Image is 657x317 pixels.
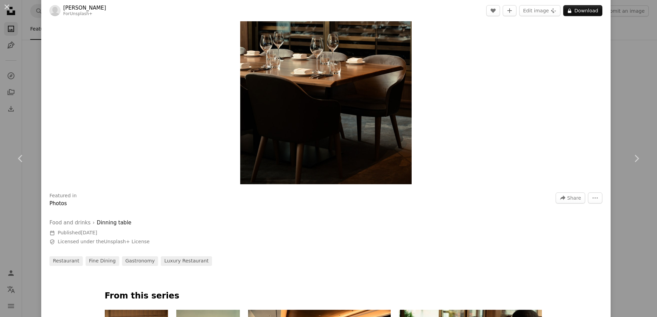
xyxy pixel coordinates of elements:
[49,219,256,227] div: ›
[49,219,91,227] a: Food and drinks
[105,291,547,302] p: From this series
[49,200,67,207] a: Photos
[97,219,132,227] a: Dinning table
[519,5,560,16] button: Edit image
[63,4,106,11] a: [PERSON_NAME]
[486,5,500,16] button: Like
[104,239,150,244] a: Unsplash+ License
[588,192,602,203] button: More Actions
[503,5,516,16] button: Add to Collection
[49,192,77,199] h3: Featured in
[567,193,581,203] span: Share
[58,230,97,235] span: Published
[49,5,60,16] img: Go to Daniel Neuhaus's profile
[161,256,212,266] a: luxury restaurant
[70,11,92,16] a: Unsplash+
[563,5,602,16] button: Download
[63,11,106,17] div: For
[81,230,97,235] time: August 25, 2025 at 5:17:54 AM CDT
[616,126,657,191] a: Next
[122,256,158,266] a: gastronomy
[58,238,149,245] span: Licensed under the
[49,256,83,266] a: restaurant
[86,256,119,266] a: fine dining
[556,192,585,203] button: Share this image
